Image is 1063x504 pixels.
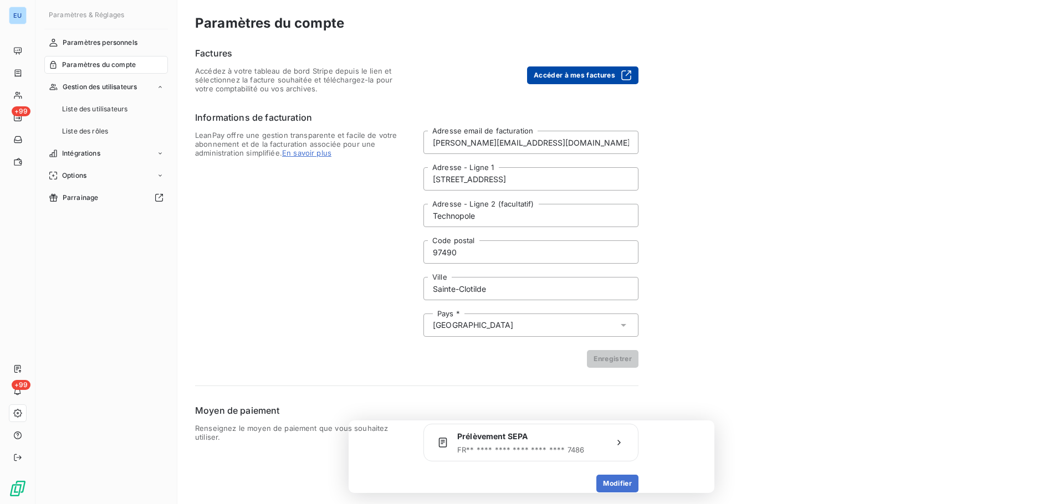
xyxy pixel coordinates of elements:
[44,78,168,140] a: Gestion des utilisateursListe des utilisateursListe des rôles
[49,11,124,19] span: Paramètres & Réglages
[423,204,638,227] input: placeholder
[349,420,714,493] iframe: Enquête de LeanPay
[423,240,638,264] input: placeholder
[9,7,27,24] div: EU
[63,193,99,203] span: Parrainage
[44,167,168,184] a: Options
[62,104,127,114] span: Liste des utilisateurs
[62,60,136,70] span: Paramètres du compte
[9,109,26,126] a: +99
[44,189,168,207] a: Parrainage
[44,34,168,52] a: Paramètres personnels
[195,66,410,93] span: Accédez à votre tableau de bord Stripe depuis le lien et sélectionnez la facture souhaitée et tél...
[62,126,108,136] span: Liste des rôles
[195,404,638,417] h6: Moyen de paiement
[58,122,168,140] a: Liste des rôles
[1025,466,1052,493] iframe: Intercom live chat
[195,13,1045,33] h3: Paramètres du compte
[527,66,638,84] button: Accéder à mes factures
[63,82,137,92] span: Gestion des utilisateurs
[62,171,86,181] span: Options
[423,167,638,191] input: placeholder
[195,424,410,492] span: Renseignez le moyen de paiement que vous souhaitez utiliser.
[195,47,638,60] h6: Factures
[44,56,168,74] a: Paramètres du compte
[63,38,137,48] span: Paramètres personnels
[433,320,514,331] span: [GEOGRAPHIC_DATA]
[282,148,331,157] span: En savoir plus
[9,480,27,497] img: Logo LeanPay
[587,350,638,368] button: Enregistrer
[423,277,638,300] input: placeholder
[12,106,30,116] span: +99
[62,148,100,158] span: Intégrations
[195,131,410,368] span: LeanPay offre une gestion transparente et facile de votre abonnement et de la facturation associé...
[423,131,638,154] input: placeholder
[12,380,30,390] span: +99
[44,145,168,162] a: Intégrations
[58,100,168,118] a: Liste des utilisateurs
[195,111,638,124] h6: Informations de facturation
